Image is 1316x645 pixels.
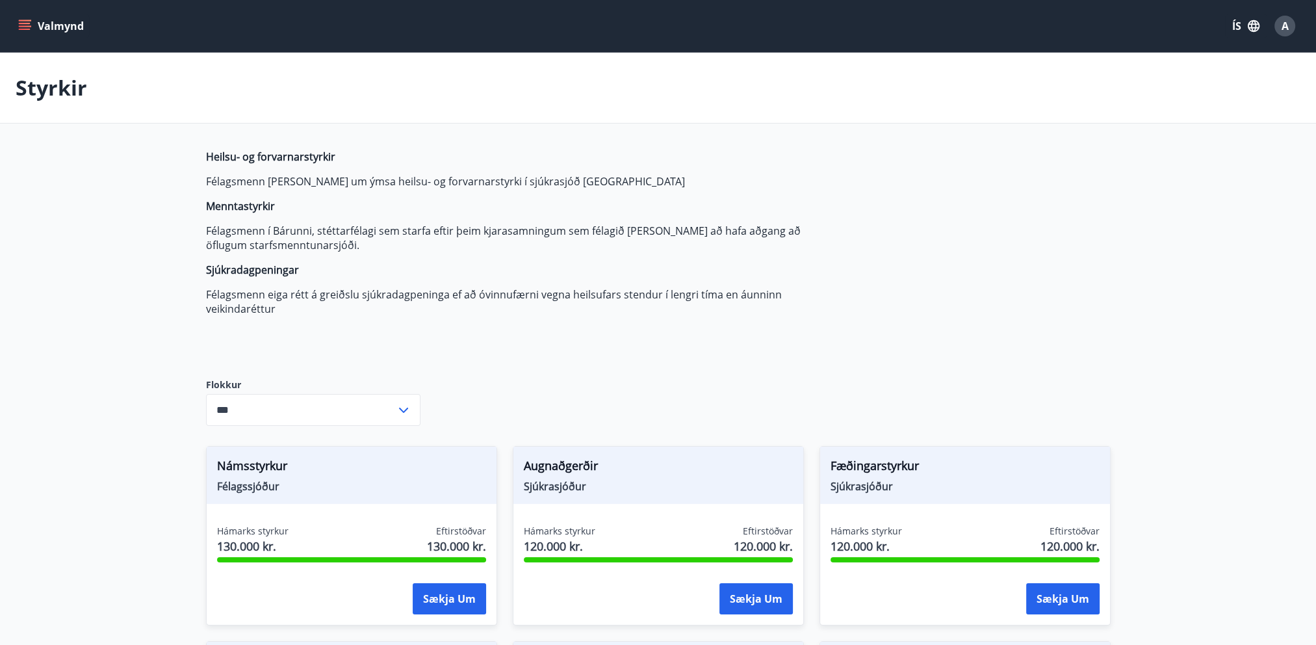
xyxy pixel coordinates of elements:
strong: Menntastyrkir [206,199,275,213]
span: Augnaðgerðir [524,457,793,479]
span: Hámarks styrkur [217,525,289,538]
p: Félagsmenn í Bárunni, stéttarfélagi sem starfa eftir þeim kjarasamningum sem félagið [PERSON_NAME... [206,224,819,252]
label: Flokkur [206,378,420,391]
span: Eftirstöðvar [436,525,486,538]
span: Fæðingarstyrkur [831,457,1100,479]
strong: Sjúkradagpeningar [206,263,299,277]
button: menu [16,14,89,38]
span: Sjúkrasjóður [524,479,793,494]
button: Sækja um [719,583,793,614]
p: Styrkir [16,73,87,102]
span: Námsstyrkur [217,457,486,479]
strong: Heilsu- og forvarnarstyrkir [206,150,335,164]
button: A [1269,10,1300,42]
span: 120.000 kr. [734,538,793,555]
button: Sækja um [413,583,486,614]
span: 120.000 kr. [831,538,902,555]
p: Félagsmenn eiga rétt á greiðslu sjúkradagpeninga ef að óvinnufærni vegna heilsufars stendur í len... [206,287,819,316]
span: Hámarks styrkur [524,525,595,538]
span: Eftirstöðvar [1050,525,1100,538]
p: Félagsmenn [PERSON_NAME] um ýmsa heilsu- og forvarnarstyrki í sjúkrasjóð [GEOGRAPHIC_DATA] [206,174,819,189]
button: ÍS [1225,14,1267,38]
span: Eftirstöðvar [743,525,793,538]
span: 120.000 kr. [524,538,595,555]
span: Sjúkrasjóður [831,479,1100,494]
span: 130.000 kr. [217,538,289,555]
button: Sækja um [1026,583,1100,614]
span: Félagssjóður [217,479,486,494]
span: A [1282,19,1289,33]
span: 120.000 kr. [1040,538,1100,555]
span: 130.000 kr. [427,538,486,555]
span: Hámarks styrkur [831,525,902,538]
